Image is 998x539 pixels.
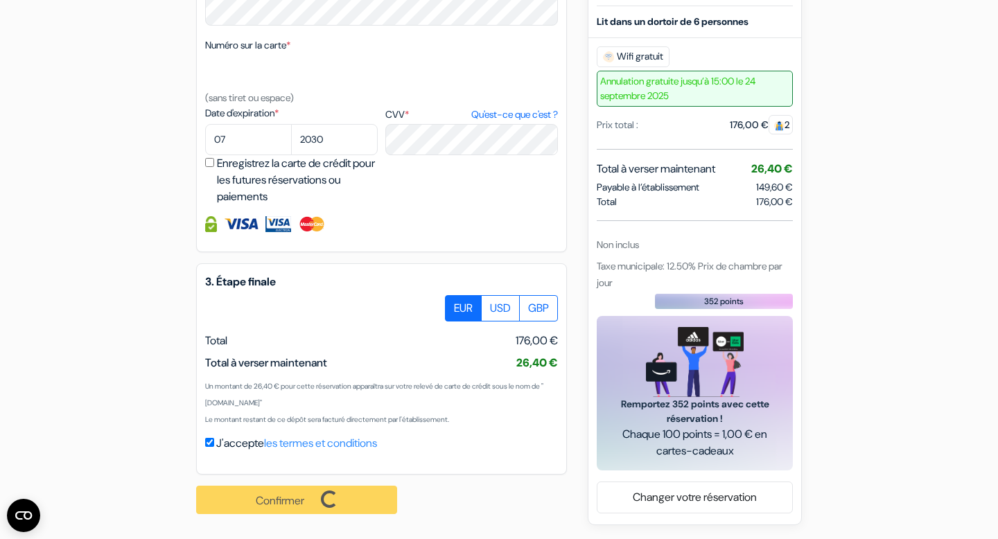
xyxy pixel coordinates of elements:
[769,115,793,134] span: 2
[205,91,294,104] small: (sans tiret ou espace)
[756,181,793,193] span: 149,60 €
[224,216,259,232] img: Visa
[756,195,793,209] span: 176,00 €
[597,238,793,252] div: Non inclus
[516,355,558,370] span: 26,40 €
[385,107,558,122] label: CVV
[613,426,776,459] span: Chaque 100 points = 1,00 € en cartes-cadeaux
[205,355,327,370] span: Total à verser maintenant
[646,327,744,397] img: gift_card_hero_new.png
[205,216,217,232] img: Information de carte de crédit entièrement encryptée et sécurisée
[613,397,776,426] span: Remportez 352 points avec cette réservation !
[597,195,617,209] span: Total
[597,46,669,67] span: Wifi gratuit
[265,216,290,232] img: Visa Electron
[603,51,614,62] img: free_wifi.svg
[774,121,785,131] img: guest.svg
[730,118,793,132] div: 176,00 €
[264,436,377,450] a: les termes et conditions
[205,415,449,424] small: Le montant restant de ce dépôt sera facturé directement par l'établissement.
[597,484,792,511] a: Changer votre réservation
[205,106,378,121] label: Date d'expiration
[597,180,699,195] span: Payable à l’établissement
[751,161,793,176] span: 26,40 €
[205,382,543,407] small: Un montant de 26,40 € pour cette réservation apparaîtra sur votre relevé de carte de crédit sous ...
[205,38,290,53] label: Numéro sur la carte
[516,333,558,349] span: 176,00 €
[597,71,793,107] span: Annulation gratuite jusqu’à 15:00 le 24 septembre 2025
[481,295,520,321] label: USD
[217,155,382,205] label: Enregistrez la carte de crédit pour les futures réservations ou paiements
[205,275,558,288] h5: 3. Étape finale
[216,435,377,452] label: J'accepte
[205,333,227,348] span: Total
[597,260,782,289] span: Taxe municipale: 12.50% Prix de chambre par jour
[597,161,715,177] span: Total à verser maintenant
[519,295,558,321] label: GBP
[7,499,40,532] button: Ouvrir le widget CMP
[597,118,638,132] div: Prix total :
[445,295,482,321] label: EUR
[704,295,744,308] span: 352 points
[471,107,558,122] a: Qu'est-ce que c'est ?
[298,216,326,232] img: Master Card
[597,15,748,28] b: Lit dans un dortoir de 6 personnes
[446,295,558,321] div: Basic radio toggle button group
